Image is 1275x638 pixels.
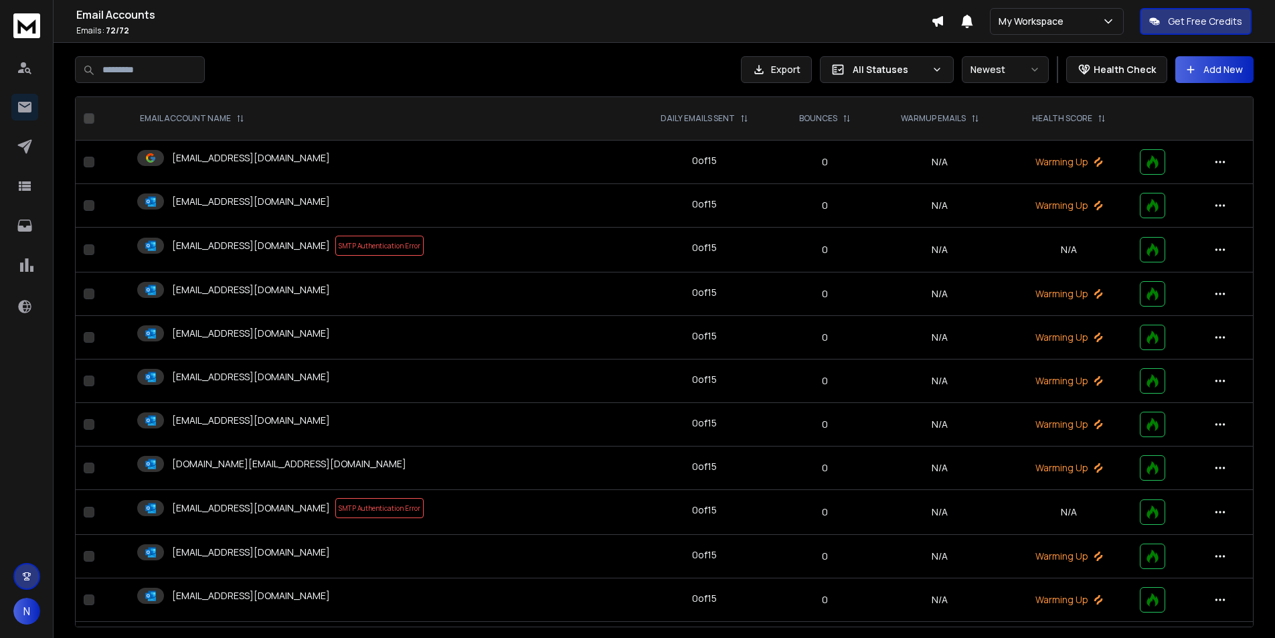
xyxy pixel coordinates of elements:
p: 0 [785,593,866,607]
span: 72 / 72 [106,25,129,36]
p: Health Check [1094,63,1156,76]
p: HEALTH SCORE [1032,113,1092,124]
p: 0 [785,287,866,301]
p: 0 [785,243,866,256]
div: 0 of 15 [692,548,717,562]
p: [EMAIL_ADDRESS][DOMAIN_NAME] [172,589,330,603]
p: N/A [1014,505,1124,519]
div: 0 of 15 [692,592,717,605]
iframe: Intercom live chat [1226,592,1258,624]
button: N [13,598,40,625]
div: 0 of 15 [692,460,717,473]
p: BOUNCES [799,113,837,124]
p: 0 [785,461,866,475]
div: 0 of 15 [692,241,717,254]
p: [EMAIL_ADDRESS][DOMAIN_NAME] [172,501,330,515]
p: Warming Up [1014,331,1124,344]
div: 0 of 15 [692,329,717,343]
h1: Email Accounts [76,7,931,23]
p: 0 [785,418,866,431]
p: Warming Up [1014,287,1124,301]
p: [EMAIL_ADDRESS][DOMAIN_NAME] [172,370,330,384]
p: [EMAIL_ADDRESS][DOMAIN_NAME] [172,327,330,340]
div: 0 of 15 [692,197,717,211]
p: Warming Up [1014,374,1124,388]
button: Export [741,56,812,83]
td: N/A [873,360,1006,403]
p: Emails : [76,25,931,36]
td: N/A [873,184,1006,228]
p: Warming Up [1014,550,1124,563]
span: SMTP Authentication Error [335,236,424,256]
p: WARMUP EMAILS [901,113,966,124]
button: Add New [1175,56,1254,83]
td: N/A [873,578,1006,622]
div: 0 of 15 [692,373,717,386]
p: DAILY EMAILS SENT [661,113,735,124]
p: [EMAIL_ADDRESS][DOMAIN_NAME] [172,546,330,559]
td: N/A [873,490,1006,535]
div: 0 of 15 [692,416,717,430]
p: Warming Up [1014,199,1124,212]
button: Newest [962,56,1049,83]
p: 0 [785,199,866,212]
p: Get Free Credits [1168,15,1242,28]
p: 0 [785,331,866,344]
p: 0 [785,505,866,519]
p: [EMAIL_ADDRESS][DOMAIN_NAME] [172,195,330,208]
p: Warming Up [1014,593,1124,607]
p: My Workspace [999,15,1069,28]
td: N/A [873,228,1006,272]
img: logo [13,13,40,38]
td: N/A [873,447,1006,490]
button: Health Check [1066,56,1167,83]
div: EMAIL ACCOUNT NAME [140,113,244,124]
p: 0 [785,374,866,388]
span: SMTP Authentication Error [335,498,424,518]
p: N/A [1014,243,1124,256]
p: Warming Up [1014,155,1124,169]
p: [EMAIL_ADDRESS][DOMAIN_NAME] [172,151,330,165]
p: 0 [785,550,866,563]
p: [EMAIL_ADDRESS][DOMAIN_NAME] [172,239,330,252]
p: Warming Up [1014,461,1124,475]
p: [EMAIL_ADDRESS][DOMAIN_NAME] [172,414,330,427]
td: N/A [873,141,1006,184]
td: N/A [873,316,1006,360]
td: N/A [873,403,1006,447]
p: [DOMAIN_NAME][EMAIL_ADDRESS][DOMAIN_NAME] [172,457,406,471]
p: 0 [785,155,866,169]
p: [EMAIL_ADDRESS][DOMAIN_NAME] [172,283,330,297]
td: N/A [873,272,1006,316]
div: 0 of 15 [692,286,717,299]
button: Get Free Credits [1140,8,1252,35]
p: Warming Up [1014,418,1124,431]
div: 0 of 15 [692,503,717,517]
div: 0 of 15 [692,154,717,167]
td: N/A [873,535,1006,578]
p: All Statuses [853,63,926,76]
